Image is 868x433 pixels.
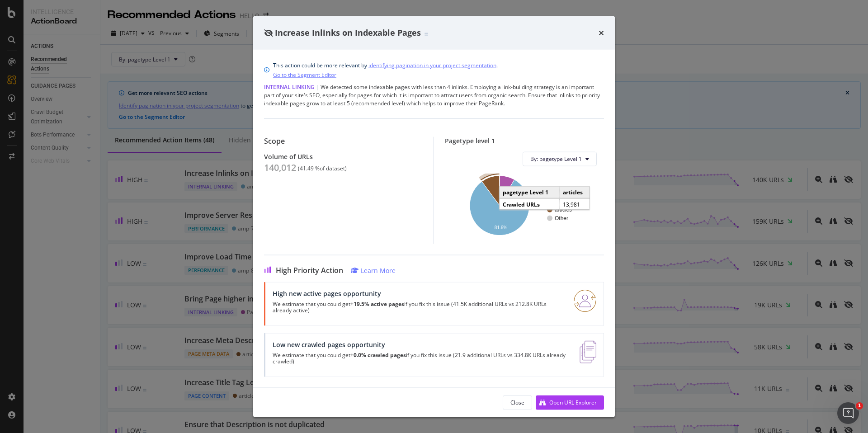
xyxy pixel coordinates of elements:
text: articles [555,207,572,213]
div: times [599,27,604,39]
text: amp [555,198,566,204]
span: 1 [856,402,863,409]
p: We estimate that you could get if you fix this issue (21.9 additional URLs vs 334.8K URLs already... [273,352,569,364]
button: Close [503,395,532,409]
a: Go to the Segment Editor [273,70,336,79]
text: Other [555,215,568,221]
text: 81.6% [495,225,507,230]
iframe: Intercom live chat [837,402,859,424]
img: RO06QsNG.png [574,289,596,312]
div: Low new crawled pages opportunity [273,340,569,348]
svg: A chart. [452,173,597,236]
div: modal [253,16,615,417]
a: identifying pagination in your project segmentation [368,60,496,70]
div: info banner [264,60,604,79]
img: Equal [425,33,428,36]
strong: +19.5% active pages [350,300,404,307]
text: Pagination [555,189,580,196]
div: eye-slash [264,29,273,37]
span: High Priority Action [276,266,343,274]
a: Learn More [351,266,396,274]
div: Volume of URLs [264,152,423,160]
span: Internal Linking [264,83,315,90]
strong: +0.0% crawled pages [350,351,406,358]
img: e5DMFwAAAABJRU5ErkJggg== [580,340,596,363]
div: 140,012 [264,162,296,173]
div: Scope [264,136,423,145]
div: High new active pages opportunity [273,289,563,297]
span: | [316,83,319,90]
div: We detected some indexable pages with less than 4 inlinks. Employing a link-building strategy is ... [264,83,604,107]
span: By: pagetype Level 1 [530,155,582,163]
p: We estimate that you could get if you fix this issue (41.5K additional URLs vs 212.8K URLs alread... [273,301,563,313]
div: This action could be more relevant by . [273,60,498,79]
div: ( 41.49 % of dataset ) [298,165,347,171]
div: Pagetype level 1 [445,136,604,144]
span: Increase Inlinks on Indexable Pages [275,27,421,38]
div: Learn More [361,266,396,274]
button: By: pagetype Level 1 [523,151,597,166]
div: Close [510,399,524,406]
button: Open URL Explorer [536,395,604,409]
div: Open URL Explorer [549,399,597,406]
